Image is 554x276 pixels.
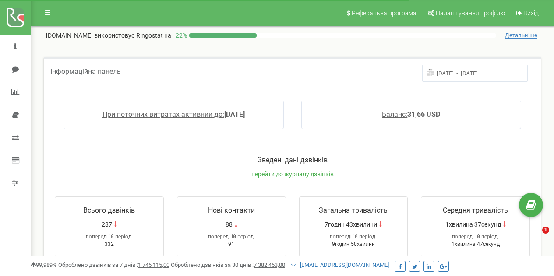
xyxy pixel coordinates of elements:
[524,227,545,248] iframe: Intercom live chat
[523,10,539,17] span: Вихід
[50,67,121,76] span: Інформаційна панель
[332,241,375,247] span: 9годин 50хвилин
[251,171,334,178] a: перейти до журналу дзвінків
[171,262,285,268] span: Оброблено дзвінків за 30 днів :
[138,262,169,268] u: 1 745 115,00
[226,220,233,229] span: 88
[258,156,328,164] span: Зведені дані дзвінків
[102,110,224,119] span: При поточних витратах активний до:
[330,234,377,240] span: попередній період:
[291,262,389,268] a: [EMAIL_ADDRESS][DOMAIN_NAME]
[325,220,377,229] span: 7годин 43хвилини
[46,31,171,40] p: [DOMAIN_NAME]
[436,10,505,17] span: Налаштування профілю
[102,110,245,119] a: При поточних витратах активний до:[DATE]
[83,206,135,214] span: Всього дзвінків
[542,227,549,234] span: 1
[319,206,388,214] span: Загальна тривалість
[382,110,440,119] a: Баланс:31,66 USD
[7,8,24,27] img: ringostat logo
[452,241,500,247] span: 1хвилина 47секунд
[443,206,508,214] span: Середня тривалість
[505,32,537,39] span: Детальніше
[382,110,407,119] span: Баланс:
[254,262,285,268] u: 7 382 453,00
[31,262,57,268] span: 99,989%
[352,10,416,17] span: Реферальна програма
[105,241,114,247] span: 332
[208,206,255,214] span: Нові контакти
[102,220,112,229] span: 287
[171,31,189,40] p: 22 %
[228,241,234,247] span: 91
[94,32,171,39] span: використовує Ringostat на
[452,234,499,240] span: попередній період:
[58,262,169,268] span: Оброблено дзвінків за 7 днів :
[445,220,501,229] span: 1хвилина 37секунд
[208,234,255,240] span: попередній період:
[86,234,133,240] span: попередній період:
